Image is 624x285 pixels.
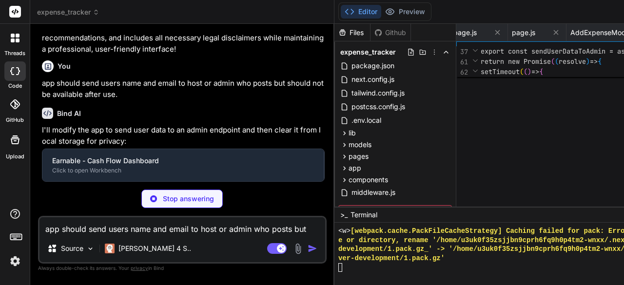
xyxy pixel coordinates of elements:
p: I'll modify the app to send user data to an admin endpoint and then clear it from local storage f... [42,125,325,147]
p: [PERSON_NAME] 4 S.. [118,244,191,253]
span: expense_tracker [37,7,99,17]
span: page.js [512,28,535,38]
span: ( [551,57,555,66]
span: return new Promise [481,57,551,66]
span: >_ [340,210,348,220]
span: middleware.js [351,187,396,198]
label: threads [4,49,25,57]
span: models [349,140,371,150]
span: pages [349,152,369,161]
span: resolve [559,57,586,66]
button: Editor [341,5,381,19]
label: GitHub [6,116,24,124]
span: page.js [453,28,477,38]
span: postcss.config.js [351,101,406,113]
span: ) [586,57,590,66]
div: Github [370,28,410,38]
p: Source [61,244,83,253]
span: ( [524,67,527,76]
img: attachment [292,243,304,254]
p: The system now supports multiple users, provides personalized financial content recommendations, ... [42,22,325,55]
img: icon [308,244,317,253]
span: privacy [131,265,148,271]
span: Terminal [351,210,377,220]
img: Pick Models [86,245,95,253]
label: code [8,82,22,90]
span: ) [527,67,531,76]
span: 61 [456,57,468,67]
p: app should send users name and email to host or admin who posts but should not be available after... [42,78,325,100]
p: Stop answering [163,194,214,204]
span: app [349,163,361,173]
span: => [531,67,539,76]
span: 62 [456,67,468,77]
img: Claude 4 Sonnet [105,244,115,253]
h6: You [58,61,71,71]
span: => [590,57,598,66]
span: .env.local [351,114,382,126]
img: settings [7,253,23,269]
div: Click to open Workbench [52,167,314,174]
span: setTimeout [481,67,520,76]
span: ver-development/1.pack.gz' [338,254,445,263]
span: <w> [338,227,351,236]
span: tailwind.config.js [351,87,406,99]
span: ( [520,67,524,76]
span: ( [555,57,559,66]
button: Earnable - Cash Flow DashboardClick to open Workbench [42,149,324,181]
label: Upload [6,152,24,161]
span: next.config.js [351,74,395,85]
button: Preview [381,5,429,19]
span: { [539,67,543,76]
span: package.json [351,60,395,72]
div: Earnable - Cash Flow Dashboard [52,156,314,166]
span: 37 [456,47,468,57]
span: { [598,57,602,66]
span: components [349,175,388,185]
p: Always double-check its answers. Your in Bind [38,264,327,273]
h6: Bind AI [57,109,81,118]
div: Files [334,28,370,38]
span: expense_tracker [340,47,396,57]
span: lib [349,128,356,138]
